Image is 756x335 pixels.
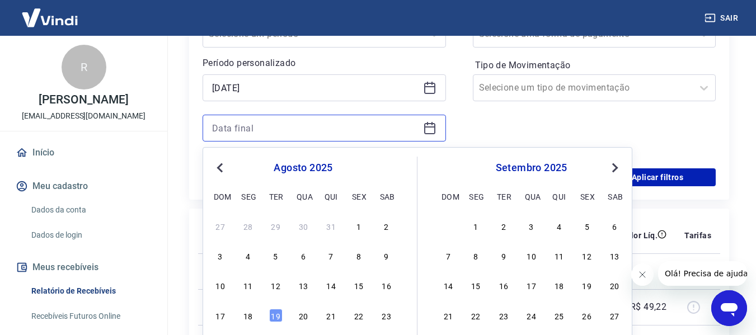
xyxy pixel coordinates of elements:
[13,174,154,199] button: Meu cadastro
[497,279,510,292] div: Choose terça-feira, 16 de setembro de 2025
[203,56,446,70] p: Período personalizado
[711,290,747,326] iframe: Botão para abrir a janela de mensagens
[214,279,227,292] div: Choose domingo, 10 de agosto de 2025
[297,309,310,322] div: Choose quarta-feira, 20 de agosto de 2025
[212,161,395,174] div: agosto 2025
[552,249,566,262] div: Choose quinta-feira, 11 de setembro de 2025
[608,249,621,262] div: Choose sábado, 13 de setembro de 2025
[580,249,594,262] div: Choose sexta-feira, 12 de setembro de 2025
[475,59,714,72] label: Tipo de Movimentação
[608,309,621,322] div: Choose sábado, 27 de setembro de 2025
[525,249,538,262] div: Choose quarta-feira, 10 de setembro de 2025
[442,279,455,292] div: Choose domingo, 14 de setembro de 2025
[469,279,482,292] div: Choose segunda-feira, 15 de setembro de 2025
[214,219,227,233] div: Choose domingo, 27 de julho de 2025
[631,263,654,286] iframe: Fechar mensagem
[27,199,154,221] a: Dados da conta
[352,279,365,292] div: Choose sexta-feira, 15 de agosto de 2025
[325,190,338,203] div: qui
[62,45,106,89] div: R
[269,279,283,292] div: Choose terça-feira, 12 de agosto de 2025
[497,249,510,262] div: Choose terça-feira, 9 de setembro de 2025
[269,190,283,203] div: ter
[469,190,482,203] div: seg
[241,190,255,203] div: seg
[580,279,594,292] div: Choose sexta-feira, 19 de setembro de 2025
[352,249,365,262] div: Choose sexta-feira, 8 de agosto de 2025
[628,300,667,314] p: -R$ 49,22
[552,190,566,203] div: qui
[213,161,227,174] button: Previous Month
[241,249,255,262] div: Choose segunda-feira, 4 de agosto de 2025
[27,305,154,328] a: Recebíveis Futuros Online
[297,279,310,292] div: Choose quarta-feira, 13 de agosto de 2025
[580,309,594,322] div: Choose sexta-feira, 26 de setembro de 2025
[658,261,747,286] iframe: Mensagem da empresa
[297,249,310,262] div: Choose quarta-feira, 6 de agosto de 2025
[352,219,365,233] div: Choose sexta-feira, 1 de agosto de 2025
[380,190,393,203] div: sab
[325,249,338,262] div: Choose quinta-feira, 7 de agosto de 2025
[214,309,227,322] div: Choose domingo, 17 de agosto de 2025
[442,219,455,233] div: Choose domingo, 31 de agosto de 2025
[525,219,538,233] div: Choose quarta-feira, 3 de setembro de 2025
[214,249,227,262] div: Choose domingo, 3 de agosto de 2025
[325,219,338,233] div: Choose quinta-feira, 31 de julho de 2025
[469,219,482,233] div: Choose segunda-feira, 1 de setembro de 2025
[269,309,283,322] div: Choose terça-feira, 19 de agosto de 2025
[580,219,594,233] div: Choose sexta-feira, 5 de setembro de 2025
[580,190,594,203] div: sex
[212,79,419,96] input: Data inicial
[525,190,538,203] div: qua
[352,190,365,203] div: sex
[440,161,623,174] div: setembro 2025
[442,309,455,322] div: Choose domingo, 21 de setembro de 2025
[22,110,145,122] p: [EMAIL_ADDRESS][DOMAIN_NAME]
[13,140,154,165] a: Início
[297,219,310,233] div: Choose quarta-feira, 30 de julho de 2025
[214,190,227,203] div: dom
[13,255,154,280] button: Meus recebíveis
[469,249,482,262] div: Choose segunda-feira, 8 de setembro de 2025
[269,219,283,233] div: Choose terça-feira, 29 de julho de 2025
[13,1,86,35] img: Vindi
[352,309,365,322] div: Choose sexta-feira, 22 de agosto de 2025
[552,309,566,322] div: Choose quinta-feira, 25 de setembro de 2025
[497,219,510,233] div: Choose terça-feira, 2 de setembro de 2025
[39,94,128,106] p: [PERSON_NAME]
[241,309,255,322] div: Choose segunda-feira, 18 de agosto de 2025
[702,8,743,29] button: Sair
[7,8,94,17] span: Olá! Precisa de ajuda?
[380,219,393,233] div: Choose sábado, 2 de agosto de 2025
[608,190,621,203] div: sab
[269,249,283,262] div: Choose terça-feira, 5 de agosto de 2025
[608,161,622,174] button: Next Month
[442,190,455,203] div: dom
[608,219,621,233] div: Choose sábado, 6 de setembro de 2025
[552,279,566,292] div: Choose quinta-feira, 18 de setembro de 2025
[621,230,658,241] p: Valor Líq.
[497,309,510,322] div: Choose terça-feira, 23 de setembro de 2025
[684,230,711,241] p: Tarifas
[525,279,538,292] div: Choose quarta-feira, 17 de setembro de 2025
[241,279,255,292] div: Choose segunda-feira, 11 de agosto de 2025
[27,280,154,303] a: Relatório de Recebíveis
[442,249,455,262] div: Choose domingo, 7 de setembro de 2025
[469,309,482,322] div: Choose segunda-feira, 22 de setembro de 2025
[599,168,716,186] button: Aplicar filtros
[325,279,338,292] div: Choose quinta-feira, 14 de agosto de 2025
[325,309,338,322] div: Choose quinta-feira, 21 de agosto de 2025
[552,219,566,233] div: Choose quinta-feira, 4 de setembro de 2025
[27,224,154,247] a: Dados de login
[608,279,621,292] div: Choose sábado, 20 de setembro de 2025
[297,190,310,203] div: qua
[212,120,419,136] input: Data final
[497,190,510,203] div: ter
[241,219,255,233] div: Choose segunda-feira, 28 de julho de 2025
[380,309,393,322] div: Choose sábado, 23 de agosto de 2025
[380,279,393,292] div: Choose sábado, 16 de agosto de 2025
[525,309,538,322] div: Choose quarta-feira, 24 de setembro de 2025
[380,249,393,262] div: Choose sábado, 9 de agosto de 2025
